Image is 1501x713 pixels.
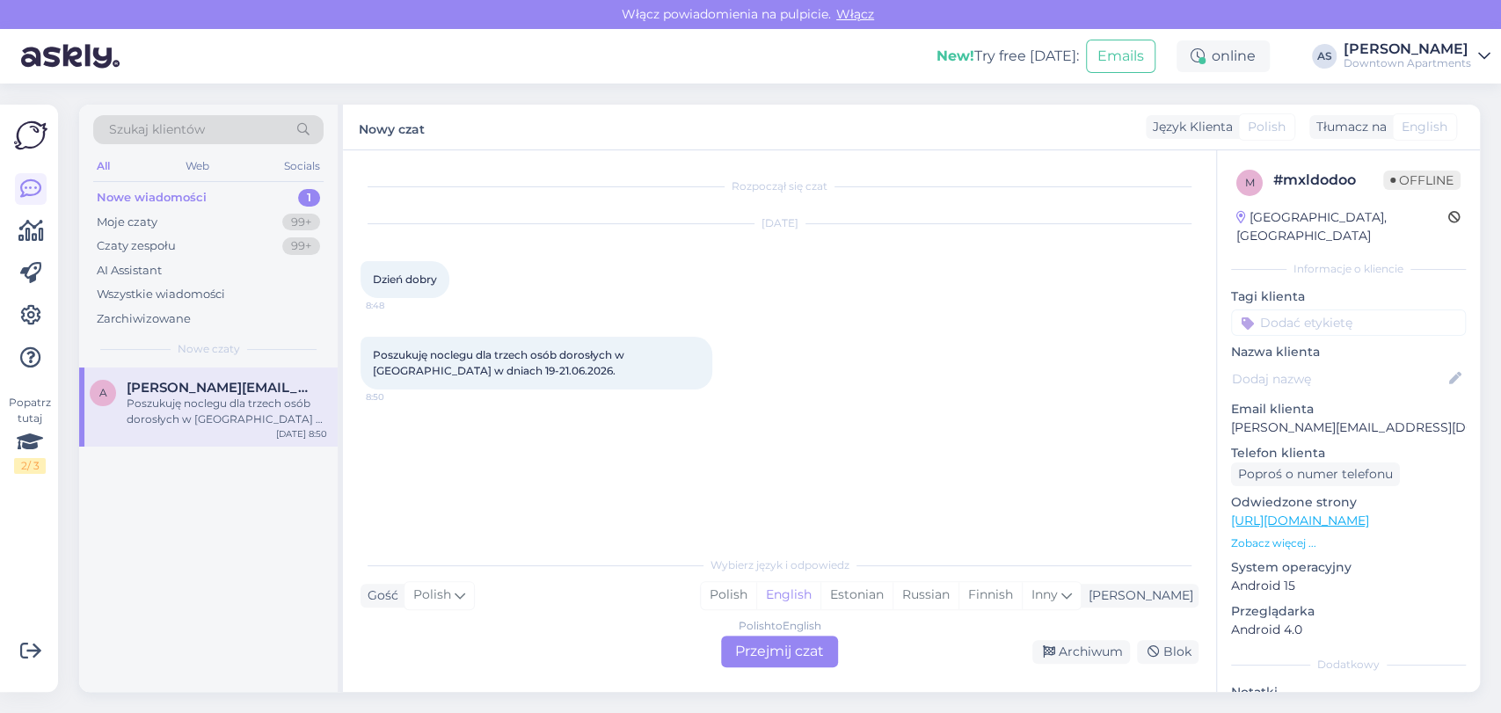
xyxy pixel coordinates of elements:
p: Telefon klienta [1231,444,1466,462]
img: Askly Logo [14,119,47,152]
p: Email klienta [1231,400,1466,418]
div: Dodatkowy [1231,657,1466,673]
div: [DATE] 8:50 [276,427,327,440]
div: Web [182,155,213,178]
div: Tłumacz na [1309,118,1387,136]
p: [PERSON_NAME][EMAIL_ADDRESS][DOMAIN_NAME] [1231,418,1466,437]
div: 2 / 3 [14,458,46,474]
p: Android 4.0 [1231,621,1466,639]
div: Blok [1137,640,1199,664]
div: Poproś o numer telefonu [1231,462,1400,486]
div: Moje czaty [97,214,157,231]
div: [PERSON_NAME] [1082,586,1193,605]
span: Poszukuję noclegu dla trzech osób dorosłych w [GEOGRAPHIC_DATA] w dniach 19-21.06.2026. [373,348,627,377]
button: Emails [1086,40,1155,73]
div: Archiwum [1032,640,1130,664]
span: Dzień dobry [373,273,437,286]
div: Finnish [958,582,1022,608]
p: Zobacz więcej ... [1231,535,1466,551]
p: Przeglądarka [1231,602,1466,621]
span: English [1402,118,1447,136]
div: 99+ [282,237,320,255]
div: Popatrz tutaj [14,395,46,474]
p: Notatki [1231,683,1466,702]
span: Polish [1248,118,1286,136]
div: Polish to English [739,618,821,634]
div: [PERSON_NAME] [1344,42,1471,56]
div: Try free [DATE]: [936,46,1079,67]
span: anna.paw6@op.pl [127,380,310,396]
div: # mxldodoo [1273,170,1383,191]
div: Poszukuję noclegu dla trzech osób dorosłych w [GEOGRAPHIC_DATA] w dniach 19-21.06.2026. [127,396,327,427]
span: 8:48 [366,299,432,312]
div: AS [1312,44,1337,69]
span: Inny [1031,586,1058,602]
span: Włącz [831,6,879,22]
div: AI Assistant [97,262,162,280]
label: Nowy czat [359,115,425,139]
p: Android 15 [1231,577,1466,595]
span: Szukaj klientów [109,120,205,139]
div: Polish [701,582,756,608]
div: 99+ [282,214,320,231]
p: Tagi klienta [1231,287,1466,306]
div: Socials [281,155,324,178]
span: Polish [413,586,451,605]
input: Dodaj nazwę [1232,369,1446,389]
div: [DATE] [361,215,1199,231]
div: Język Klienta [1146,118,1233,136]
p: Odwiedzone strony [1231,493,1466,512]
b: New! [936,47,974,64]
div: Russian [893,582,958,608]
div: Estonian [820,582,893,608]
div: All [93,155,113,178]
span: Nowe czaty [178,341,240,357]
p: Nazwa klienta [1231,343,1466,361]
div: Downtown Apartments [1344,56,1471,70]
span: 8:50 [366,390,432,404]
div: Wybierz język i odpowiedz [361,557,1199,573]
div: Zarchiwizowane [97,310,191,328]
p: System operacyjny [1231,558,1466,577]
input: Dodać etykietę [1231,309,1466,336]
div: 1 [298,189,320,207]
div: Czaty zespołu [97,237,176,255]
div: Nowe wiadomości [97,189,207,207]
div: Przejmij czat [721,636,838,667]
div: English [756,582,820,608]
a: [PERSON_NAME]Downtown Apartments [1344,42,1490,70]
span: m [1245,176,1255,189]
a: [URL][DOMAIN_NAME] [1231,513,1369,528]
span: a [99,386,107,399]
div: online [1177,40,1270,72]
div: Wszystkie wiadomości [97,286,225,303]
div: [GEOGRAPHIC_DATA], [GEOGRAPHIC_DATA] [1236,208,1448,245]
div: Gość [361,586,398,605]
span: Offline [1383,171,1461,190]
div: Informacje o kliencie [1231,261,1466,277]
div: Rozpoczął się czat [361,178,1199,194]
